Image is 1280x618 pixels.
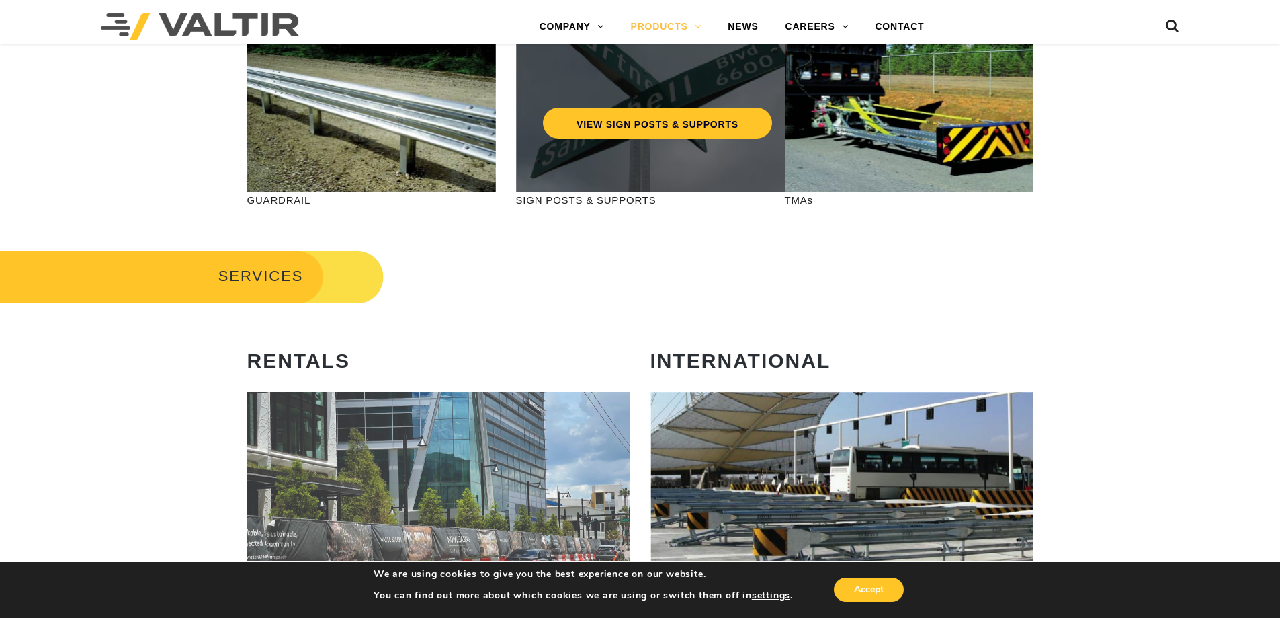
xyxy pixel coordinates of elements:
strong: RENTALS [247,350,350,372]
p: SIGN POSTS & SUPPORTS [516,192,765,208]
p: We are using cookies to give you the best experience on our website. [374,568,793,580]
a: CONTACT [861,13,937,40]
button: settings [752,590,790,602]
strong: INTERNATIONAL [650,350,831,372]
p: TMAs [785,192,1033,208]
p: GUARDRAIL [247,192,496,208]
a: VIEW SIGN POSTS & SUPPORTS [543,108,772,139]
a: NEWS [714,13,771,40]
a: CAREERS [772,13,862,40]
a: COMPANY [526,13,617,40]
a: PRODUCTS [617,13,715,40]
button: Accept [834,578,904,602]
p: You can find out more about which cookies we are using or switch them off in . [374,590,793,602]
img: Valtir [101,13,299,40]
